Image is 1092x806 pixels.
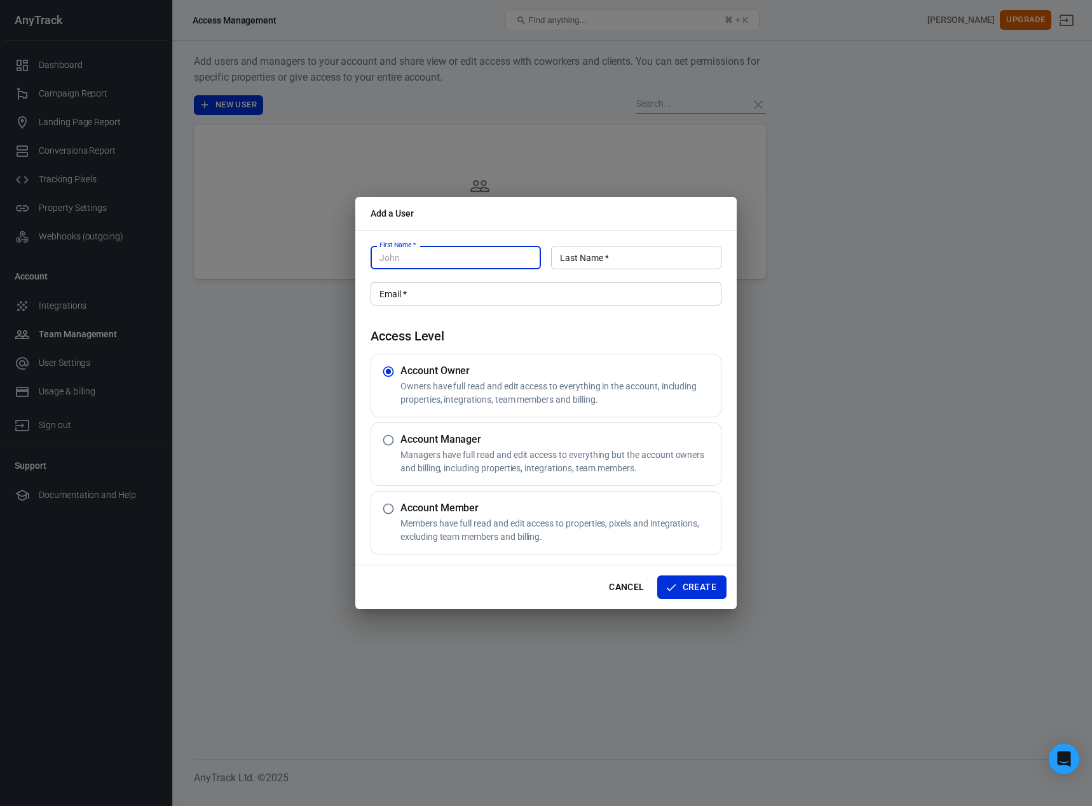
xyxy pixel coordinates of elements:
div: Open Intercom Messenger [1049,744,1079,774]
h2: Add a User [355,197,737,230]
p: Managers have full read and edit access to everything but the account owners and billing, includi... [400,448,716,475]
input: Doe [551,246,721,269]
h4: Access Level [371,328,721,344]
input: john.doe@work.com [371,282,721,306]
p: Owners have full read and edit access to everything in the account, including properties, integra... [400,380,716,406]
button: Cancel [604,575,649,599]
h5: Account Owner [400,365,716,377]
input: John [371,246,541,269]
h5: Account Member [400,502,716,514]
button: Create [657,575,727,599]
label: First Name [379,240,416,250]
h5: Account Manager [400,433,716,446]
p: Members have full read and edit access to properties, pixels and integrations, excluding team mem... [400,517,716,544]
